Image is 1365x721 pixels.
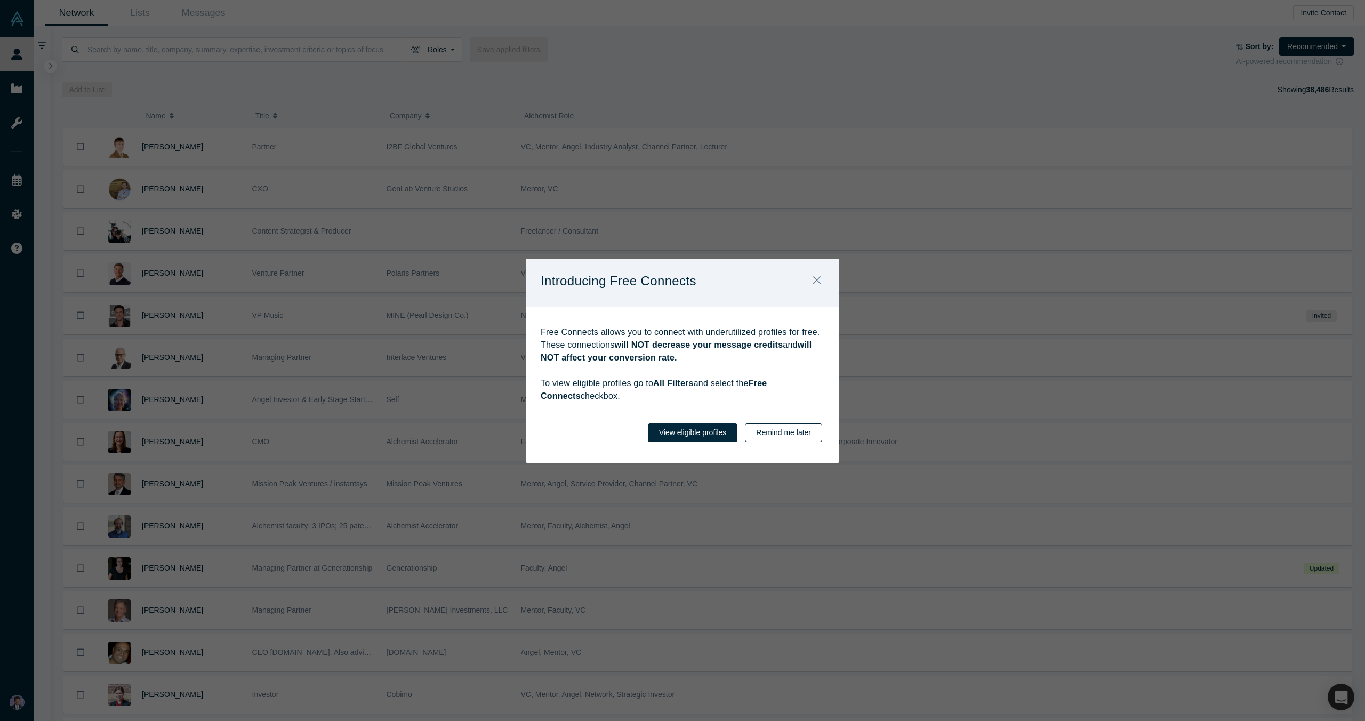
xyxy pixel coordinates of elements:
strong: will NOT affect your conversion rate. [541,340,812,362]
p: Introducing Free Connects [541,270,696,292]
button: View eligible profiles [648,423,738,442]
p: Free Connects allows you to connect with underutilized profiles for free. These connections and T... [541,326,824,403]
button: Close [806,270,828,293]
button: Remind me later [745,423,822,442]
strong: Free Connects [541,379,767,400]
strong: All Filters [653,379,694,388]
strong: will NOT decrease your message credits [614,340,783,349]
